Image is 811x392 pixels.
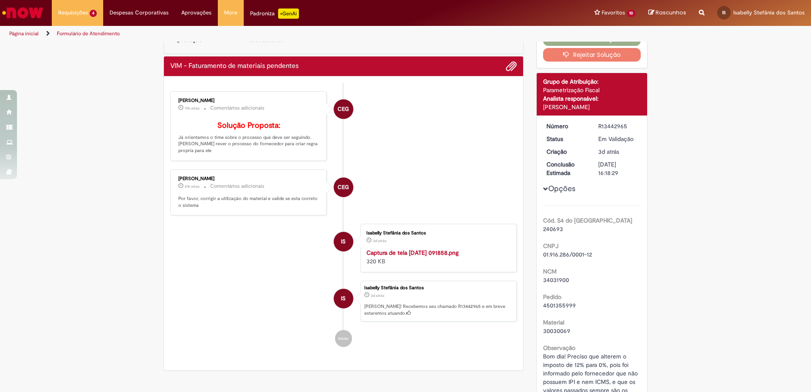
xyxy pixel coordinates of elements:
[543,327,570,335] span: 30030069
[224,8,237,17] span: More
[373,238,386,243] time: 25/08/2025 09:19:07
[366,249,459,257] a: Captura de tela [DATE] 091858.png
[543,94,641,103] div: Analista responsável:
[540,135,592,143] dt: Status
[543,293,561,301] b: Pedido
[57,30,120,37] a: Formulário de Atendimento
[181,8,211,17] span: Aprovações
[334,99,353,119] div: Cristiano Eduardo Gomes Fernandes
[543,344,575,352] b: Observação
[598,148,619,155] span: 3d atrás
[627,10,636,17] span: 10
[338,99,349,119] span: CEG
[543,251,592,258] span: 01.916.286/0001-12
[338,177,349,197] span: CEG
[334,178,353,197] div: Cristiano Eduardo Gomes Fernandes
[217,121,280,130] b: Solução Proposta:
[373,238,386,243] span: 3d atrás
[543,48,641,62] button: Rejeitar Solução
[170,281,517,321] li: Isabelly Stefânia dos Santos
[648,9,686,17] a: Rascunhos
[598,122,638,130] div: R13442965
[364,303,512,316] p: [PERSON_NAME]! Recebemos seu chamado R13442965 e em breve estaremos atuando.
[341,288,346,309] span: IS
[543,217,632,224] b: Cód. S4 do [GEOGRAPHIC_DATA]
[598,135,638,143] div: Em Validação
[371,293,384,298] time: 25/08/2025 09:18:25
[250,8,299,19] div: Padroniza
[58,8,88,17] span: Requisições
[722,10,726,15] span: IS
[334,289,353,308] div: Isabelly Stefânia dos Santos
[170,83,517,355] ul: Histórico de tíquete
[364,285,512,290] div: Isabelly Stefânia dos Santos
[506,61,517,72] button: Adicionar anexos
[543,86,641,94] div: Parametrização Fiscal
[543,268,557,275] b: NCM
[540,147,592,156] dt: Criação
[543,103,641,111] div: [PERSON_NAME]
[656,8,686,17] span: Rascunhos
[178,121,320,154] p: Já orientamos o time sobre o processo que deve ser seguindo. [PERSON_NAME] rever o processo do fo...
[366,248,508,265] div: 320 KB
[90,10,97,17] span: 4
[170,62,298,70] h2: VIM - Faturamento de materiais pendentes Histórico de tíquete
[602,8,625,17] span: Favoritos
[334,232,353,251] div: Isabelly Stefânia dos Santos
[1,4,45,21] img: ServiceNow
[185,106,200,111] span: 19h atrás
[598,147,638,156] div: 25/08/2025 09:18:25
[210,104,265,112] small: Comentários adicionais
[341,231,346,252] span: IS
[185,184,200,189] time: 27/08/2025 11:34:57
[185,106,200,111] time: 27/08/2025 14:09:55
[543,319,564,326] b: Material
[543,225,563,233] span: 240693
[540,160,592,177] dt: Conclusão Estimada
[278,8,299,19] p: +GenAi
[366,231,508,236] div: Isabelly Stefânia dos Santos
[733,9,805,16] span: Isabelly Stefânia dos Santos
[371,293,384,298] span: 3d atrás
[178,195,320,209] p: Por favor, corrigir a utilização do material e valide se esta correto o sistema
[9,30,39,37] a: Página inicial
[110,8,169,17] span: Despesas Corporativas
[543,276,569,284] span: 34031900
[6,26,534,42] ul: Trilhas de página
[185,184,200,189] span: 21h atrás
[543,302,576,309] span: 4501355999
[210,183,265,190] small: Comentários adicionais
[543,242,558,250] b: CNPJ
[598,160,638,177] div: [DATE] 16:18:29
[543,77,641,86] div: Grupo de Atribuição:
[178,176,320,181] div: [PERSON_NAME]
[540,122,592,130] dt: Número
[178,98,320,103] div: [PERSON_NAME]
